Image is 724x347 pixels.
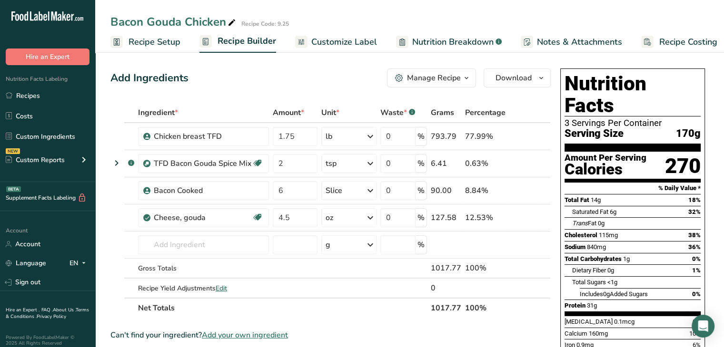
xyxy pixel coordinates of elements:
[465,212,506,223] div: 12.53%
[110,31,180,53] a: Recipe Setup
[6,307,40,313] a: Hire an Expert .
[431,212,461,223] div: 127.58
[572,267,606,274] span: Dietary Fiber
[692,267,701,274] span: 1%
[465,107,506,118] span: Percentage
[565,255,622,262] span: Total Carbohydrates
[623,255,630,262] span: 1g
[326,185,342,196] div: Slice
[587,302,597,309] span: 31g
[6,148,20,154] div: NEW
[37,313,66,320] a: Privacy Policy
[138,283,269,293] div: Recipe Yield Adjustments
[689,330,701,337] span: 10%
[565,231,597,239] span: Cholesterol
[53,307,76,313] a: About Us .
[565,196,589,203] span: Total Fat
[412,36,494,48] span: Nutrition Breakdown
[607,267,614,274] span: 0g
[6,307,89,320] a: Terms & Conditions .
[641,31,717,53] a: Recipe Costing
[465,158,506,169] div: 0.63%
[138,235,269,254] input: Add Ingredient
[6,255,46,271] a: Language
[6,48,89,65] button: Hire an Expert
[688,208,701,215] span: 32%
[431,282,461,294] div: 0
[565,118,701,128] div: 3 Servings Per Container
[580,290,648,298] span: Includes Added Sugars
[136,298,429,318] th: Net Totals
[216,284,227,293] span: Edit
[431,131,461,142] div: 793.79
[218,35,276,48] span: Recipe Builder
[241,19,289,28] div: Recipe Code: 9.25
[565,163,646,176] div: Calories
[688,196,701,203] span: 18%
[326,131,332,142] div: lb
[692,315,714,337] div: Open Intercom Messenger
[465,131,506,142] div: 77.99%
[598,220,605,227] span: 0g
[6,155,65,165] div: Custom Reports
[463,298,507,318] th: 100%
[692,255,701,262] span: 0%
[603,290,610,298] span: 0g
[129,36,180,48] span: Recipe Setup
[572,220,596,227] span: Fat
[429,298,463,318] th: 1017.77
[380,107,415,118] div: Waste
[110,13,238,30] div: Bacon Gouda Chicken
[665,154,701,179] div: 270
[565,243,585,251] span: Sodium
[387,68,476,87] button: Manage Recipe
[6,335,89,346] div: Powered By FoodLabelMaker © 2025 All Rights Reserved
[154,185,263,196] div: Bacon Cooked
[138,107,178,118] span: Ingredient
[565,183,701,194] section: % Daily Value *
[396,31,502,53] a: Nutrition Breakdown
[572,279,606,286] span: Total Sugars
[326,239,330,251] div: g
[431,185,461,196] div: 90.00
[321,107,339,118] span: Unit
[572,208,608,215] span: Saturated Fat
[202,329,288,341] span: Add your own ingredient
[311,36,377,48] span: Customize Label
[610,208,616,215] span: 6g
[431,262,461,274] div: 1017.77
[521,31,622,53] a: Notes & Attachments
[484,68,551,87] button: Download
[572,220,588,227] i: Trans
[465,185,506,196] div: 8.84%
[589,330,608,337] span: 160mg
[154,158,252,169] div: TFD Bacon Gouda Spice Mix
[465,262,506,274] div: 100%
[326,212,333,223] div: oz
[273,107,304,118] span: Amount
[565,318,613,325] span: [MEDICAL_DATA]
[138,263,269,273] div: Gross Totals
[537,36,622,48] span: Notes & Attachments
[692,290,701,298] span: 0%
[110,70,188,86] div: Add Ingredients
[326,158,337,169] div: tsp
[565,154,646,163] div: Amount Per Serving
[587,243,606,251] span: 840mg
[295,31,377,53] a: Customize Label
[599,231,618,239] span: 115mg
[431,158,461,169] div: 6.41
[154,131,263,142] div: Chicken breast TFD
[199,30,276,53] a: Recipe Builder
[659,36,717,48] span: Recipe Costing
[565,73,701,116] h1: Nutrition Facts
[591,196,601,203] span: 14g
[688,243,701,251] span: 36%
[110,329,551,341] div: Can't find your ingredient?
[676,128,701,140] span: 170g
[69,258,89,269] div: EN
[154,212,252,223] div: Cheese, gouda
[407,72,461,84] div: Manage Recipe
[565,128,624,140] span: Serving Size
[565,302,585,309] span: Protein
